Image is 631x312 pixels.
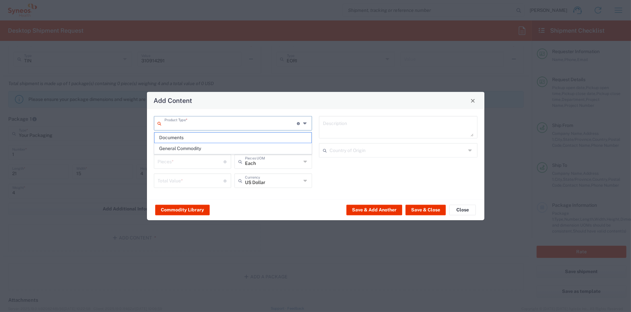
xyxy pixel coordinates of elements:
span: General Commodity [155,143,311,154]
h4: Add Content [154,96,192,105]
button: Save & Add Another [346,204,402,215]
button: Commodity Library [155,204,210,215]
button: Close [468,96,477,105]
button: Close [449,204,476,215]
button: Save & Close [405,204,446,215]
span: Documents [155,133,311,143]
